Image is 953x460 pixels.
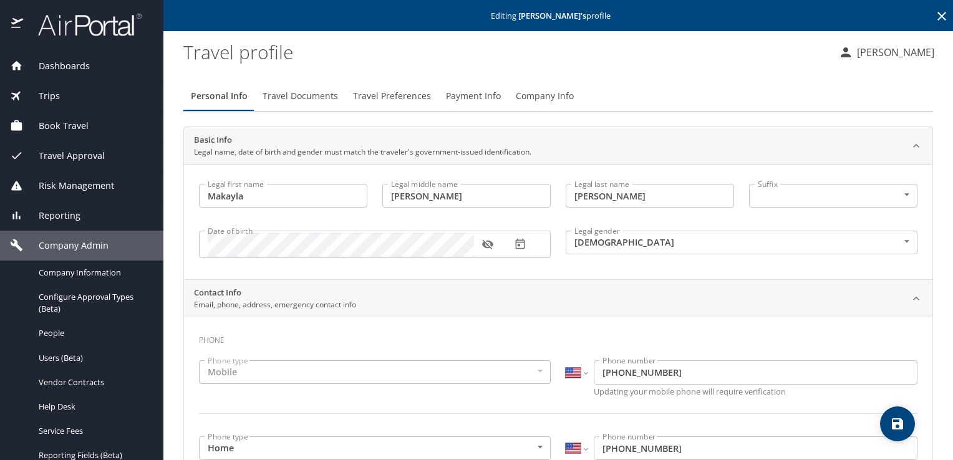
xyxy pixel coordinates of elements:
h2: Basic Info [194,134,531,146]
p: Updating your mobile phone will require verification [594,388,917,396]
div: ​ [749,184,917,208]
span: Payment Info [446,89,501,104]
h3: Phone [199,327,917,348]
span: Company Info [516,89,574,104]
span: Travel Approval [23,149,105,163]
div: Home [199,436,551,460]
p: Legal name, date of birth and gender must match the traveler's government-issued identification. [194,146,531,158]
p: Email, phone, address, emergency contact info [194,299,356,310]
button: [PERSON_NAME] [833,41,939,64]
strong: [PERSON_NAME] 's [518,10,586,21]
div: Contact InfoEmail, phone, address, emergency contact info [184,280,932,317]
h2: Contact Info [194,287,356,299]
span: People [39,327,148,339]
span: Personal Info [191,89,248,104]
div: Basic InfoLegal name, date of birth and gender must match the traveler's government-issued identi... [184,127,932,165]
span: Service Fees [39,425,148,437]
span: Vendor Contracts [39,376,148,388]
span: Risk Management [23,179,114,193]
span: Trips [23,89,60,103]
span: Book Travel [23,119,89,133]
div: Basic InfoLegal name, date of birth and gender must match the traveler's government-issued identi... [184,164,932,279]
span: Users (Beta) [39,352,148,364]
div: Mobile [199,360,551,384]
span: Travel Preferences [353,89,431,104]
div: Profile [183,81,933,111]
p: Editing profile [167,12,949,20]
span: Configure Approval Types (Beta) [39,291,148,315]
span: Company Admin [23,239,109,252]
img: icon-airportal.png [11,12,24,37]
span: Dashboards [23,59,90,73]
button: save [880,406,915,441]
span: Travel Documents [263,89,338,104]
span: Reporting [23,209,80,223]
span: Company Information [39,267,148,279]
p: [PERSON_NAME] [853,45,934,60]
img: airportal-logo.png [24,12,142,37]
h1: Travel profile [183,32,828,71]
div: [DEMOGRAPHIC_DATA] [566,231,917,254]
span: Help Desk [39,401,148,413]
